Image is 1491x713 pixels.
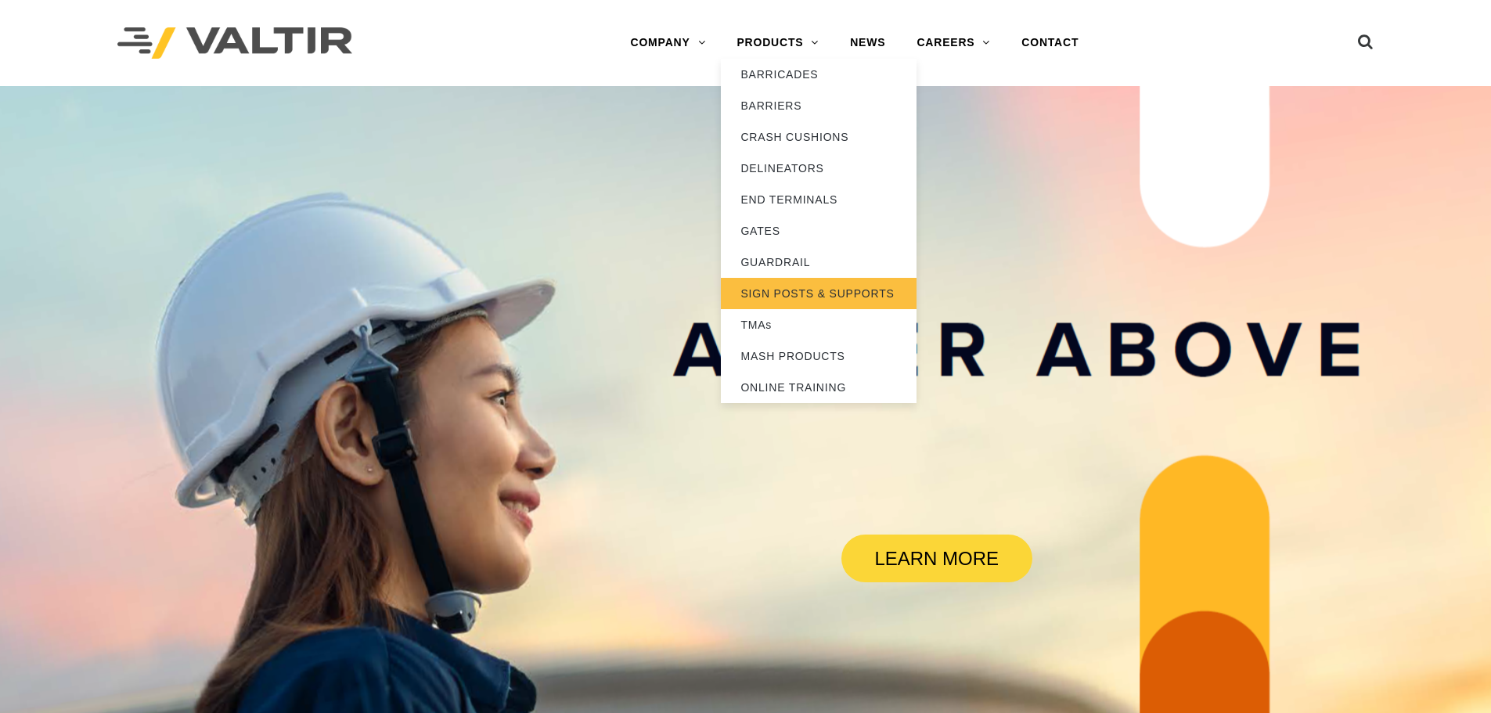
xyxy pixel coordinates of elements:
[614,27,721,59] a: COMPANY
[841,535,1032,582] a: LEARN MORE
[117,27,352,59] img: Valtir
[901,27,1006,59] a: CAREERS
[834,27,901,59] a: NEWS
[721,90,917,121] a: BARRIERS
[721,372,917,403] a: ONLINE TRAINING
[721,121,917,153] a: CRASH CUSHIONS
[721,278,917,309] a: SIGN POSTS & SUPPORTS
[721,340,917,372] a: MASH PRODUCTS
[721,27,834,59] a: PRODUCTS
[1006,27,1094,59] a: CONTACT
[721,59,917,90] a: BARRICADES
[721,184,917,215] a: END TERMINALS
[721,215,917,247] a: GATES
[721,309,917,340] a: TMAs
[721,153,917,184] a: DELINEATORS
[721,247,917,278] a: GUARDRAIL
